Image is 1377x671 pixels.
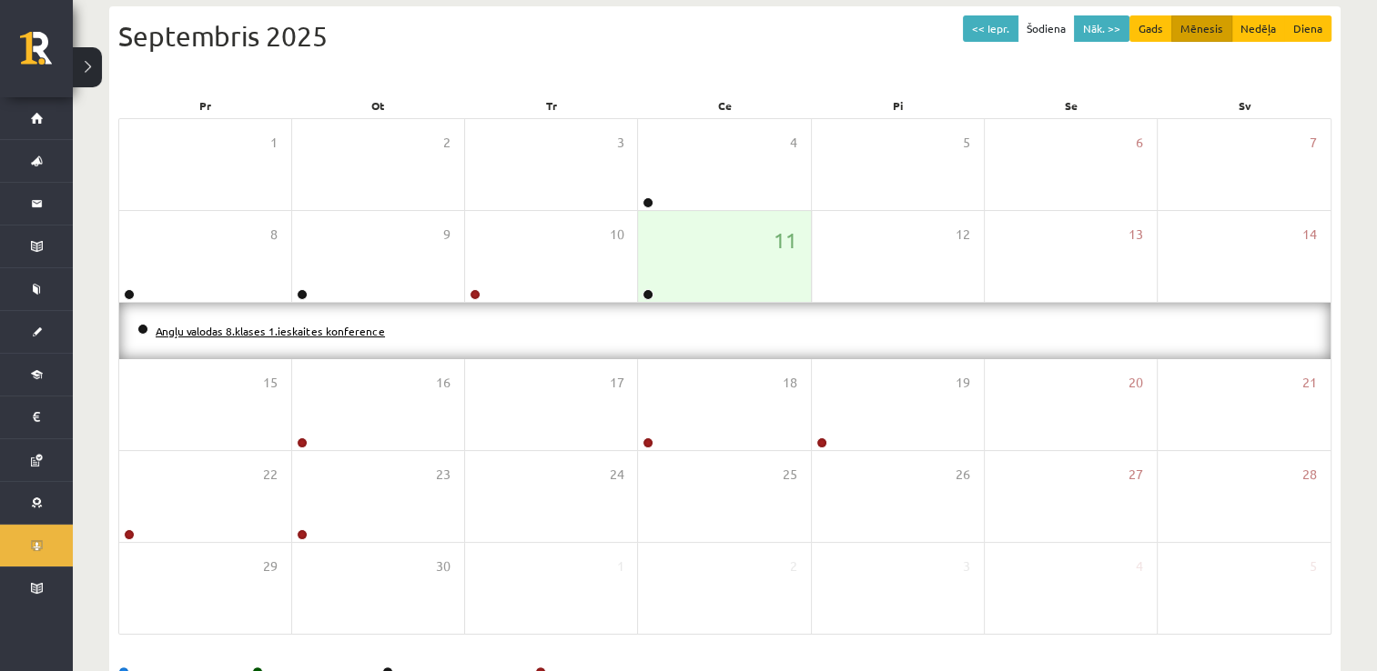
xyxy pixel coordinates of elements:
[1129,373,1143,393] span: 20
[443,225,451,245] span: 9
[963,556,970,576] span: 3
[270,133,278,153] span: 1
[956,465,970,485] span: 26
[616,556,623,576] span: 1
[956,225,970,245] span: 12
[790,556,797,576] span: 2
[1284,15,1331,42] button: Diena
[1136,556,1143,576] span: 4
[963,15,1018,42] button: << Iepr.
[609,373,623,393] span: 17
[263,465,278,485] span: 22
[263,556,278,576] span: 29
[20,32,73,77] a: Rīgas 1. Tālmācības vidusskola
[616,133,623,153] span: 3
[1302,373,1317,393] span: 21
[1129,465,1143,485] span: 27
[812,93,985,118] div: Pi
[1129,15,1172,42] button: Gads
[609,465,623,485] span: 24
[1310,556,1317,576] span: 5
[263,373,278,393] span: 15
[270,225,278,245] span: 8
[1018,15,1075,42] button: Šodiena
[774,225,797,255] span: 11
[436,556,451,576] span: 30
[465,93,638,118] div: Tr
[956,373,970,393] span: 19
[443,133,451,153] span: 2
[1129,225,1143,245] span: 13
[291,93,464,118] div: Ot
[1136,133,1143,153] span: 6
[156,324,385,338] a: Angļu valodas 8.klases 1.ieskaites konference
[985,93,1158,118] div: Se
[638,93,811,118] div: Ce
[1231,15,1285,42] button: Nedēļa
[790,133,797,153] span: 4
[118,15,1331,56] div: Septembris 2025
[1159,93,1331,118] div: Sv
[963,133,970,153] span: 5
[1310,133,1317,153] span: 7
[783,465,797,485] span: 25
[1302,225,1317,245] span: 14
[783,373,797,393] span: 18
[1171,15,1232,42] button: Mēnesis
[436,465,451,485] span: 23
[436,373,451,393] span: 16
[118,93,291,118] div: Pr
[609,225,623,245] span: 10
[1302,465,1317,485] span: 28
[1074,15,1129,42] button: Nāk. >>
